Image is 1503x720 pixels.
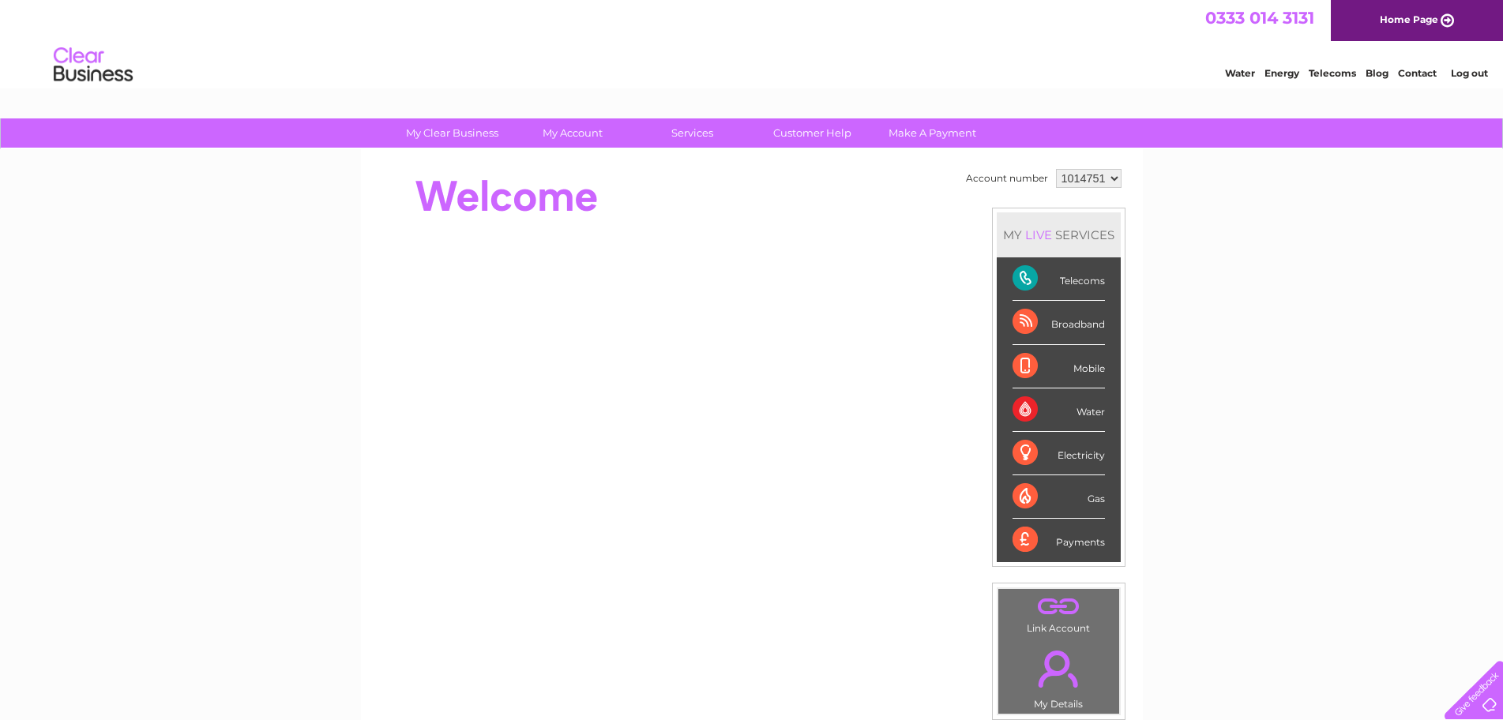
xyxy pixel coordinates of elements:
[1013,432,1105,475] div: Electricity
[1309,67,1356,79] a: Telecoms
[1398,67,1437,79] a: Contact
[1225,67,1255,79] a: Water
[507,118,637,148] a: My Account
[1205,8,1314,28] a: 0333 014 3131
[747,118,877,148] a: Customer Help
[998,637,1120,714] td: My Details
[1022,227,1055,242] div: LIVE
[1013,519,1105,561] div: Payments
[1013,257,1105,301] div: Telecoms
[1013,301,1105,344] div: Broadband
[627,118,757,148] a: Services
[387,118,517,148] a: My Clear Business
[1002,641,1115,696] a: .
[998,588,1120,638] td: Link Account
[1451,67,1488,79] a: Log out
[1013,475,1105,519] div: Gas
[997,212,1121,257] div: MY SERVICES
[867,118,998,148] a: Make A Payment
[1002,593,1115,621] a: .
[1264,67,1299,79] a: Energy
[1013,388,1105,432] div: Water
[379,9,1125,77] div: Clear Business is a trading name of Verastar Limited (registered in [GEOGRAPHIC_DATA] No. 3667643...
[53,41,133,89] img: logo.png
[1366,67,1388,79] a: Blog
[1013,345,1105,388] div: Mobile
[962,165,1052,192] td: Account number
